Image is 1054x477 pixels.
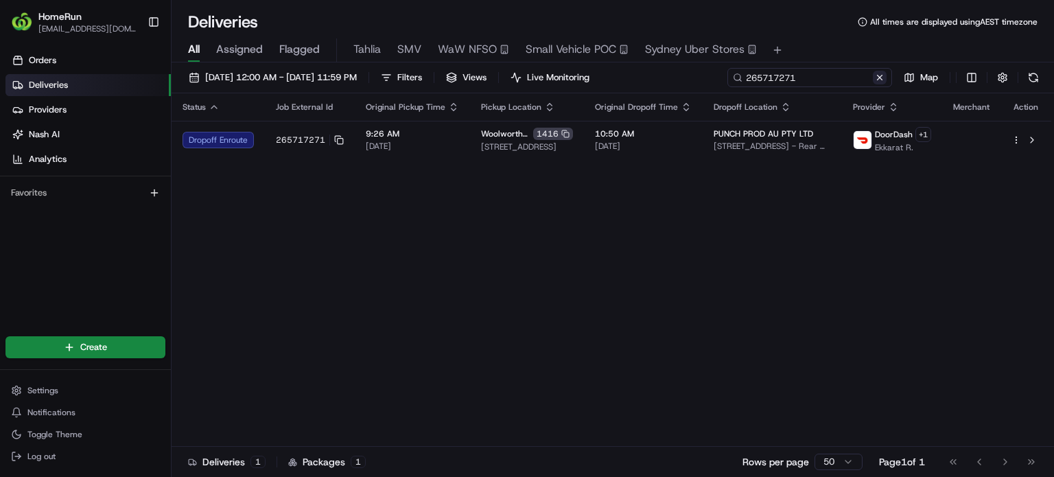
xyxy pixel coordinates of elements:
[1011,102,1040,113] div: Action
[481,141,573,152] span: [STREET_ADDRESS]
[595,128,692,139] span: 10:50 AM
[527,71,589,84] span: Live Monitoring
[183,68,363,87] button: [DATE] 12:00 AM - [DATE] 11:59 PM
[727,68,892,87] input: Type to search
[5,403,165,422] button: Notifications
[5,336,165,358] button: Create
[351,456,366,468] div: 1
[397,41,421,58] span: SMV
[714,141,831,152] span: [STREET_ADDRESS] - Rear Of Stage 5, [PERSON_NAME][GEOGRAPHIC_DATA], [GEOGRAPHIC_DATA] 2021, [GEOG...
[279,41,320,58] span: Flagged
[504,68,596,87] button: Live Monitoring
[645,41,745,58] span: Sydney Uber Stores
[250,456,266,468] div: 1
[438,41,497,58] span: WaW NFSO
[533,128,573,140] div: 1416
[276,135,344,146] button: 265717271
[595,102,678,113] span: Original Dropoff Time
[1024,68,1043,87] button: Refresh
[188,41,200,58] span: All
[875,142,931,153] span: Ekkarat R.
[714,128,813,139] span: PUNCH PROD AU PTY LTD
[38,10,82,23] button: HomeRun
[5,425,165,444] button: Toggle Theme
[27,385,58,396] span: Settings
[5,381,165,400] button: Settings
[854,131,871,149] img: doordash_logo_v2.png
[188,11,258,33] h1: Deliveries
[288,455,366,469] div: Packages
[462,71,487,84] span: Views
[5,148,171,170] a: Analytics
[397,71,422,84] span: Filters
[27,429,82,440] span: Toggle Theme
[29,79,68,91] span: Deliveries
[216,41,263,58] span: Assigned
[366,102,445,113] span: Original Pickup Time
[5,124,171,146] a: Nash AI
[188,455,266,469] div: Deliveries
[205,71,357,84] span: [DATE] 12:00 AM - [DATE] 11:59 PM
[526,41,616,58] span: Small Vehicle POC
[5,182,165,204] div: Favorites
[29,104,67,116] span: Providers
[870,16,1038,27] span: All times are displayed using AEST timezone
[353,41,381,58] span: Tahlia
[898,68,944,87] button: Map
[920,71,938,84] span: Map
[366,128,459,139] span: 9:26 AM
[742,455,809,469] p: Rows per page
[879,455,925,469] div: Page 1 of 1
[27,407,75,418] span: Notifications
[440,68,493,87] button: Views
[853,102,885,113] span: Provider
[481,128,530,139] span: Woolworths Double Bay
[29,128,60,141] span: Nash AI
[11,11,33,33] img: HomeRun
[5,74,171,96] a: Deliveries
[80,341,107,353] span: Create
[38,23,137,34] button: [EMAIL_ADDRESS][DOMAIN_NAME]
[5,49,171,71] a: Orders
[276,135,325,146] span: 265717271
[953,102,989,113] span: Merchant
[5,447,165,466] button: Log out
[5,5,142,38] button: HomeRunHomeRun[EMAIL_ADDRESS][DOMAIN_NAME]
[595,141,692,152] span: [DATE]
[29,54,56,67] span: Orders
[366,141,459,152] span: [DATE]
[29,153,67,165] span: Analytics
[27,451,56,462] span: Log out
[183,102,206,113] span: Status
[915,127,931,142] button: +1
[276,102,333,113] span: Job External Id
[5,99,171,121] a: Providers
[375,68,428,87] button: Filters
[481,102,541,113] span: Pickup Location
[714,102,777,113] span: Dropoff Location
[875,129,913,140] span: DoorDash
